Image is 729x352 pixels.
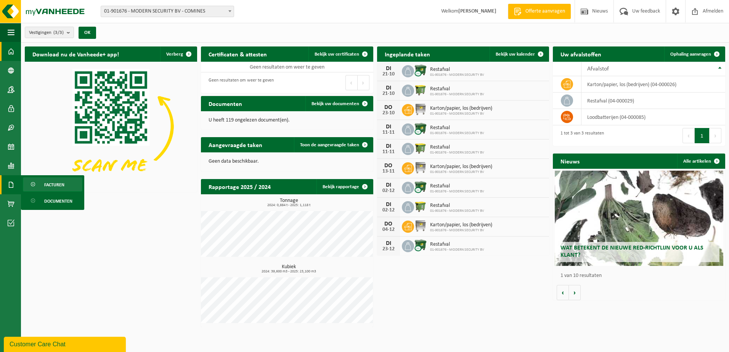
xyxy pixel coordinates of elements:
img: WB-1100-CU [414,181,427,194]
img: WB-1100-GAL-GY-02 [414,161,427,174]
div: 11-11 [381,149,396,155]
p: 1 van 10 resultaten [560,273,721,278]
div: 21-10 [381,91,396,96]
h2: Nieuws [553,154,587,168]
span: Restafval [430,125,484,131]
span: Vestigingen [29,27,64,38]
count: (3/3) [53,30,64,35]
button: Previous [682,128,695,143]
button: Next [358,75,369,90]
button: Verberg [160,46,196,62]
h2: Certificaten & attesten [201,46,275,61]
div: 21-10 [381,72,396,77]
a: Ophaling aanvragen [664,46,724,62]
h2: Aangevraagde taken [201,137,270,152]
span: 01-901676 - MODERN SECURITY BV [430,189,484,194]
img: WB-1100-GAL-GY-02 [414,219,427,232]
div: DI [381,240,396,246]
div: DI [381,182,396,188]
img: WB-1100-GAL-GY-02 [414,103,427,116]
div: 13-11 [381,169,396,174]
img: WB-1100-HPE-GN-50 [414,200,427,213]
a: Documenten [23,194,82,208]
span: Afvalstof [587,66,609,72]
div: 11-11 [381,130,396,135]
span: 01-901676 - MODERN SECURITY BV [430,112,492,116]
a: Wat betekent de nieuwe RED-richtlijn voor u als klant? [555,171,724,266]
button: 1 [695,128,710,143]
span: Karton/papier, los (bedrijven) [430,106,492,112]
div: DI [381,66,396,72]
button: Vorige [557,285,569,300]
span: 2024: 0,884 t - 2025: 1,118 t [205,203,373,207]
div: 04-12 [381,227,396,232]
div: DI [381,85,396,91]
button: Previous [345,75,358,90]
td: restafval (04-000029) [581,93,726,109]
span: Facturen [44,178,64,192]
span: Restafval [430,86,484,92]
span: Restafval [430,144,484,150]
td: Geen resultaten om weer te geven [201,62,373,72]
strong: [PERSON_NAME] [458,8,496,14]
span: 01-901676 - MODERN SECURITY BV [430,170,492,174]
h2: Uw afvalstoffen [553,46,609,61]
h3: Kubiek [205,264,373,274]
img: WB-1100-HPE-GN-50 [414,83,427,96]
span: Offerte aanvragen [523,8,567,15]
img: WB-1100-CU [414,239,427,252]
span: 01-901676 - MODERN SECURITY BV [430,92,484,97]
a: Bekijk uw certificaten [308,46,373,62]
span: Wat betekent de nieuwe RED-richtlijn voor u als klant? [560,245,703,258]
span: Toon de aangevraagde taken [300,142,359,147]
a: Facturen [23,177,82,192]
span: Restafval [430,183,484,189]
span: 01-901676 - MODERN SECURITY BV [430,209,484,213]
td: karton/papier, los (bedrijven) (04-000026) [581,76,726,93]
span: 01-901676 - MODERN SECURITY BV [430,228,492,233]
div: Geen resultaten om weer te geven [205,74,274,91]
a: Alle artikelen [677,154,724,169]
span: 01-901676 - MODERN SECURITY BV [430,131,484,136]
span: 01-901676 - MODERN SECURITY BV [430,248,484,252]
span: Karton/papier, los (bedrijven) [430,164,492,170]
button: OK [79,27,96,39]
div: DI [381,143,396,149]
div: DI [381,202,396,208]
span: Documenten [44,194,72,208]
p: U heeft 119 ongelezen document(en). [209,118,366,123]
span: 01-901676 - MODERN SECURITY BV [430,73,484,77]
p: Geen data beschikbaar. [209,159,366,164]
span: Bekijk uw kalender [496,52,535,57]
span: Restafval [430,203,484,209]
a: Offerte aanvragen [508,4,571,19]
h2: Download nu de Vanheede+ app! [25,46,127,61]
button: Next [710,128,721,143]
img: WB-1100-CU [414,64,427,77]
a: Bekijk rapportage [316,179,373,194]
img: Download de VHEPlus App [25,62,197,191]
span: 2024: 39,600 m3 - 2025: 23,100 m3 [205,270,373,274]
span: Ophaling aanvragen [670,52,711,57]
button: Vestigingen(3/3) [25,27,74,38]
a: Toon de aangevraagde taken [294,137,373,152]
img: WB-1100-CU [414,122,427,135]
span: Bekijk uw certificaten [315,52,359,57]
img: WB-1100-HPE-GN-50 [414,142,427,155]
span: Bekijk uw documenten [312,101,359,106]
a: Bekijk uw documenten [305,96,373,111]
span: Karton/papier, los (bedrijven) [430,222,492,228]
div: 1 tot 3 van 3 resultaten [557,127,604,144]
span: 01-901676 - MODERN SECURITY BV - COMINES [101,6,234,17]
div: 02-12 [381,188,396,194]
div: DO [381,221,396,227]
h2: Documenten [201,96,250,111]
td: loodbatterijen (04-000085) [581,109,726,125]
div: DI [381,124,396,130]
div: DO [381,163,396,169]
h2: Ingeplande taken [377,46,438,61]
div: 02-12 [381,208,396,213]
span: Restafval [430,242,484,248]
